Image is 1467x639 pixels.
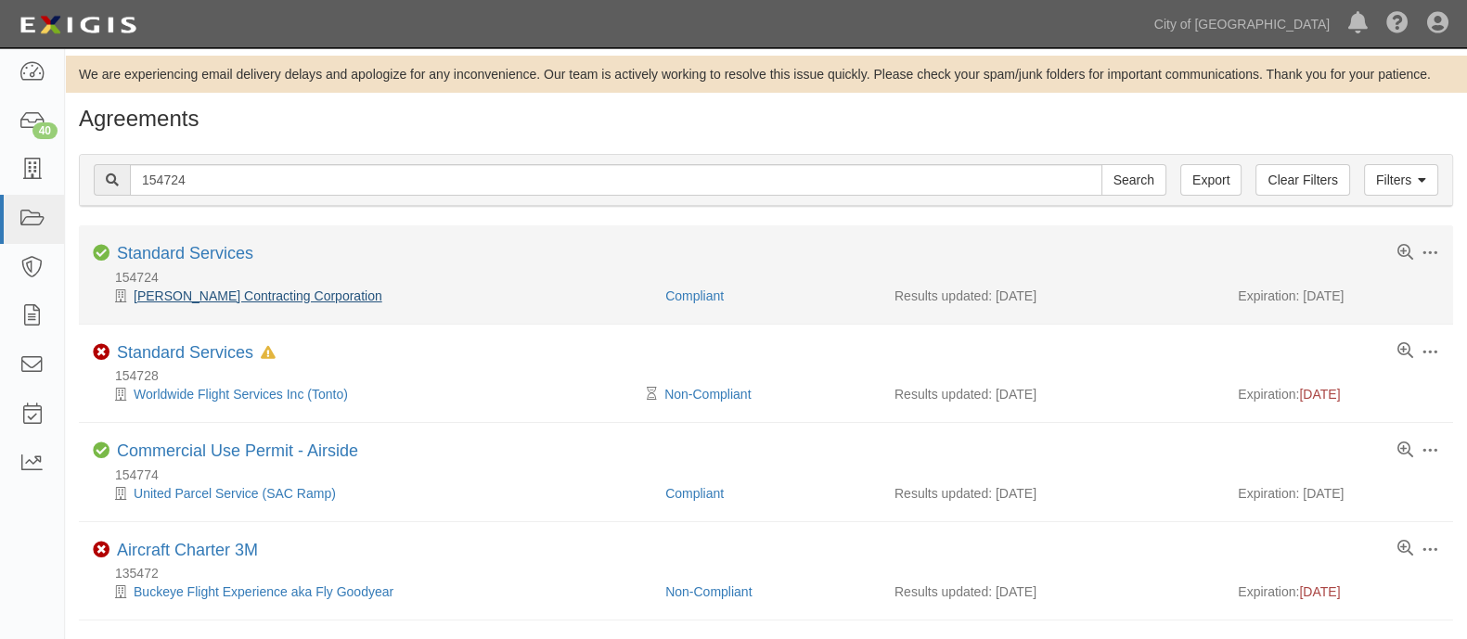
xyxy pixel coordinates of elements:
a: Buckeye Flight Experience aka Fly Goodyear [134,584,393,599]
div: Results updated: [DATE] [894,385,1210,403]
div: Expiration: [DATE] [1238,287,1439,305]
div: Expiration: [1238,582,1439,601]
a: View results summary [1397,442,1413,459]
div: Expiration: [1238,385,1439,403]
a: Standard Services [117,244,253,262]
h1: Agreements [79,107,1453,131]
i: Non-Compliant [93,344,109,361]
i: Non-Compliant [93,542,109,558]
div: Results updated: [DATE] [894,582,1210,601]
input: Search [130,164,1102,196]
a: Compliant [665,486,724,501]
i: Compliant [93,442,109,459]
a: View results summary [1397,343,1413,360]
a: City of [GEOGRAPHIC_DATA] [1145,6,1339,43]
i: Pending Review [647,388,657,401]
div: Standard Services [117,244,253,264]
a: Export [1180,164,1242,196]
div: 40 [32,122,58,139]
div: We are experiencing email delivery delays and apologize for any inconvenience. Our team is active... [65,65,1467,83]
div: 135472 [93,564,1453,582]
a: Commercial Use Permit - Airside [117,441,358,460]
div: Results updated: [DATE] [894,484,1210,503]
div: Standard Services [117,343,276,364]
a: Aircraft Charter 3M [117,541,258,559]
div: United Parcel Service (SAC Ramp) [93,484,651,503]
a: Clear Filters [1255,164,1349,196]
div: 154724 [93,268,1453,287]
a: Non-Compliant [664,387,751,402]
div: 154728 [93,366,1453,385]
a: Non-Compliant [665,584,752,599]
i: Help Center - Complianz [1386,13,1409,35]
div: Buckeye Flight Experience aka Fly Goodyear [93,582,651,601]
a: [PERSON_NAME] Contracting Corporation [134,288,382,303]
i: Compliant [93,245,109,262]
img: logo-5460c22ac91f19d4615b14bd174203de0afe785f0fc80cf4dbbc73dc1793850b.png [14,8,142,42]
div: Aircraft Charter 3M [117,541,258,561]
div: Results updated: [DATE] [894,287,1210,305]
a: Standard Services [117,343,253,362]
div: Expiration: [DATE] [1238,484,1439,503]
div: Commercial Use Permit - Airside [117,441,358,462]
a: View results summary [1397,245,1413,262]
a: Filters [1364,164,1438,196]
span: [DATE] [1299,387,1340,402]
a: View results summary [1397,541,1413,557]
a: Compliant [665,288,724,303]
a: United Parcel Service (SAC Ramp) [134,486,336,501]
div: 154774 [93,466,1453,484]
div: Worldwide Flight Services Inc (Tonto) [93,385,651,403]
input: Search [1101,164,1166,196]
a: Worldwide Flight Services Inc (Tonto) [134,387,348,402]
span: [DATE] [1299,584,1340,599]
i: In Default since 04/21/2025 [261,347,276,360]
div: Simpson Walker Contracting Corporation [93,287,651,305]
